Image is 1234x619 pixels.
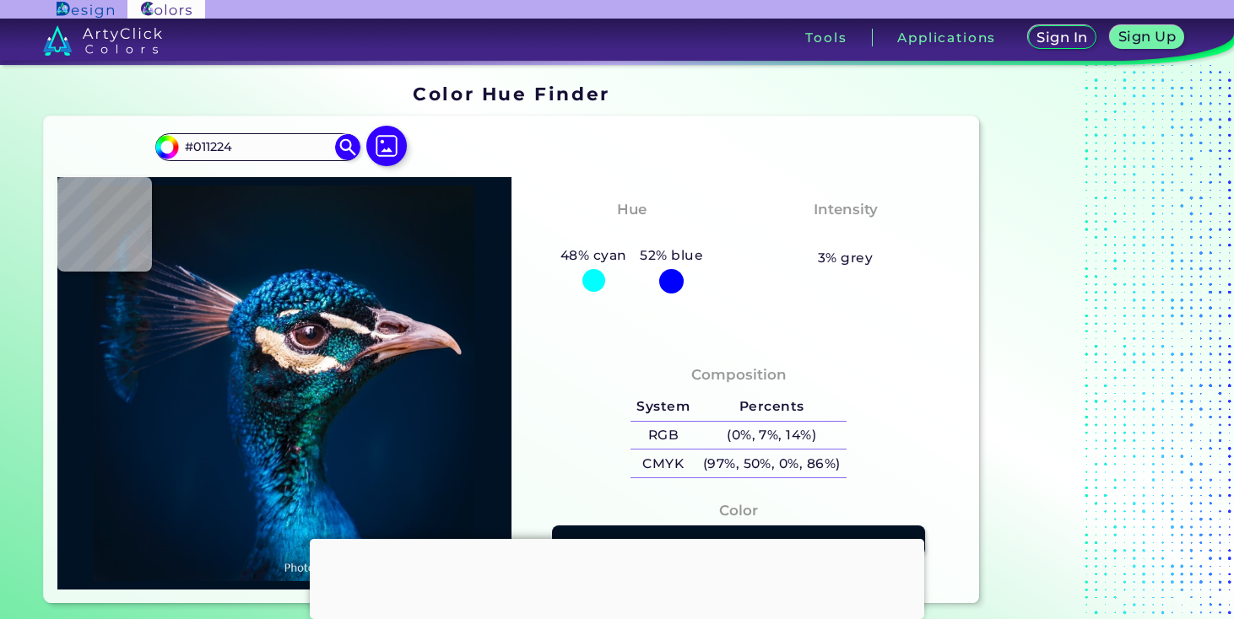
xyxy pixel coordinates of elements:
img: ArtyClick Design logo [57,2,113,18]
a: Sign In [1031,27,1094,48]
h5: (97%, 50%, 0%, 86%) [696,449,847,477]
img: icon picture [366,126,407,166]
h5: System [631,393,696,421]
a: Sign Up [1114,27,1181,48]
h5: 48% cyan [554,245,633,266]
h5: Sign In [1039,31,1085,44]
h4: Intensity [814,197,878,222]
h4: Hue [617,197,647,222]
h4: Composition [691,363,787,387]
h5: RGB [631,422,696,449]
h1: Color Hue Finder [413,81,609,106]
h3: Tools [805,31,847,44]
h3: Vibrant [809,224,882,245]
iframe: Advertisement [310,539,924,615]
h4: Color [719,498,758,523]
h5: 52% blue [634,245,710,266]
h3: Applications [897,31,996,44]
iframe: Advertisement [986,77,1197,610]
input: type color.. [179,136,336,159]
h5: (0%, 7%, 14%) [696,422,847,449]
img: icon search [335,134,360,159]
img: img_pavlin.jpg [66,186,503,581]
h3: Cyan-Blue [584,224,679,245]
h5: Sign Up [1121,30,1173,43]
img: logo_artyclick_colors_white.svg [43,25,162,56]
h5: 3% grey [818,247,873,269]
h5: Percents [696,393,847,421]
h5: CMYK [631,449,696,477]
